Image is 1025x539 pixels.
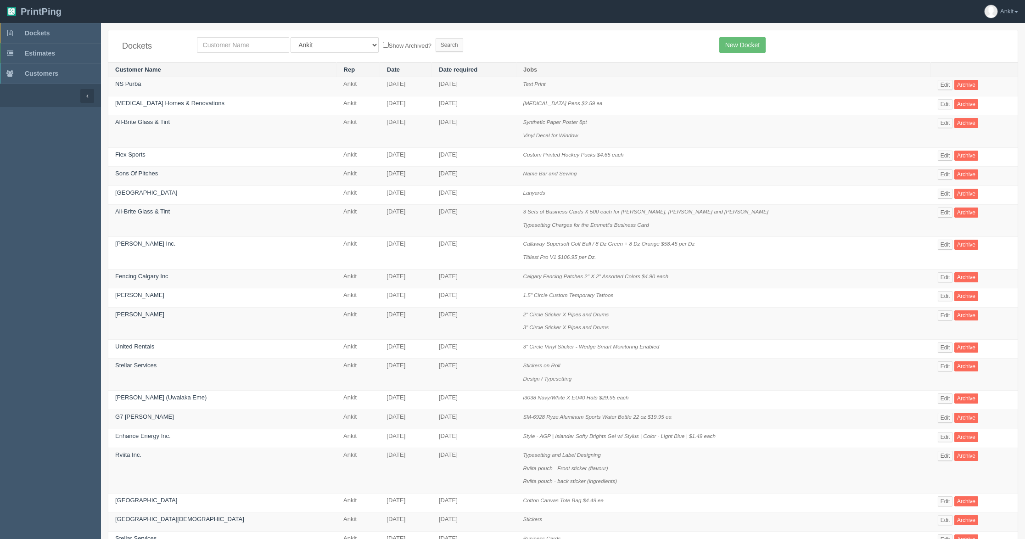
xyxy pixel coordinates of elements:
[954,310,978,320] a: Archive
[122,42,183,51] h4: Dockets
[115,80,141,87] a: NS Purba
[336,448,380,494] td: Ankit
[432,359,516,391] td: [DATE]
[344,66,355,73] a: Rep
[954,99,978,109] a: Archive
[523,119,587,125] i: Synthetic Paper Poster 8pt
[954,208,978,218] a: Archive
[523,241,695,247] i: Callaway Supersoft Golf Ball / 8 Dz Green + 8 Dz Orange $58.45 per Dz
[432,96,516,115] td: [DATE]
[523,465,608,471] i: Rviita pouch - Front sticker (flavour)
[954,432,978,442] a: Archive
[938,496,953,506] a: Edit
[115,100,224,107] a: [MEDICAL_DATA] Homes & Renovations
[432,493,516,512] td: [DATE]
[336,512,380,532] td: Ankit
[380,205,431,237] td: [DATE]
[115,273,168,280] a: Fencing Calgary Inc
[938,393,953,404] a: Edit
[25,29,50,37] span: Dockets
[938,189,953,199] a: Edit
[432,167,516,186] td: [DATE]
[383,40,431,51] label: Show Archived?
[380,448,431,494] td: [DATE]
[954,413,978,423] a: Archive
[380,96,431,115] td: [DATE]
[523,433,715,439] i: Style - AGP | Islander Softy Brights Gel w/ Stylus | Color - Light Blue | $1.49 each
[523,152,623,157] i: Custom Printed Hockey Pucks $4.65 each
[115,516,244,522] a: [GEOGRAPHIC_DATA][DEMOGRAPHIC_DATA]
[336,96,380,115] td: Ankit
[336,269,380,288] td: Ankit
[432,205,516,237] td: [DATE]
[938,451,953,461] a: Edit
[954,189,978,199] a: Archive
[336,147,380,167] td: Ankit
[954,393,978,404] a: Archive
[432,307,516,339] td: [DATE]
[115,118,170,125] a: All-Brite Glass & Tint
[523,81,545,87] i: Text Print
[432,185,516,205] td: [DATE]
[938,240,953,250] a: Edit
[380,185,431,205] td: [DATE]
[380,77,431,96] td: [DATE]
[938,272,953,282] a: Edit
[115,66,161,73] a: Customer Name
[25,50,55,57] span: Estimates
[954,515,978,525] a: Archive
[432,288,516,308] td: [DATE]
[336,237,380,269] td: Ankit
[336,307,380,339] td: Ankit
[115,343,154,350] a: United Rentals
[523,273,668,279] i: Calgary Fencing Patches 2" X 2" Assorted Colors $4.90 each
[938,432,953,442] a: Edit
[523,478,617,484] i: Rviita pouch - back sticker (ingredients)
[380,359,431,391] td: [DATE]
[439,66,477,73] a: Date required
[954,272,978,282] a: Archive
[523,497,604,503] i: Cotton Canvas Tote Bag $4.49 ea
[523,311,609,317] i: 2" Circle Sticker X Pipes and Drums
[436,38,463,52] input: Search
[115,432,171,439] a: Enhance Energy Inc.
[336,359,380,391] td: Ankit
[432,448,516,494] td: [DATE]
[336,115,380,147] td: Ankit
[523,292,613,298] i: 1.5" Circle Custom Temporary Tattoos
[380,115,431,147] td: [DATE]
[523,414,672,420] i: SM-6928 Ryze Aluminum Sports Water Bottle 22 oz $19.95 ea
[336,429,380,448] td: Ankit
[523,343,659,349] i: 3" Circle Vinyl Sticker - Wedge Smart Monitoring Enabled
[938,118,953,128] a: Edit
[954,451,978,461] a: Archive
[523,362,560,368] i: Stickers on Roll
[380,237,431,269] td: [DATE]
[380,512,431,532] td: [DATE]
[7,7,16,16] img: logo-3e63b451c926e2ac314895c53de4908e5d424f24456219fb08d385ab2e579770.png
[985,5,997,18] img: avatar_default-7531ab5dedf162e01f1e0bb0964e6a185e93c5c22dfe317fb01d7f8cd2b1632c.jpg
[432,115,516,147] td: [DATE]
[380,269,431,288] td: [DATE]
[432,77,516,96] td: [DATE]
[380,339,431,359] td: [DATE]
[523,222,649,228] i: Typesetting Charges for the Emmett's Business Card
[938,310,953,320] a: Edit
[516,62,930,77] th: Jobs
[954,496,978,506] a: Archive
[336,339,380,359] td: Ankit
[432,391,516,410] td: [DATE]
[432,339,516,359] td: [DATE]
[432,147,516,167] td: [DATE]
[115,170,158,177] a: Sons Of Pitches
[432,237,516,269] td: [DATE]
[954,80,978,90] a: Archive
[523,452,600,458] i: Typesetting and Label Designing
[432,410,516,429] td: [DATE]
[197,37,289,53] input: Customer Name
[115,151,146,158] a: Flex Sports
[938,151,953,161] a: Edit
[336,410,380,429] td: Ankit
[523,132,578,138] i: Vinyl Decal for Window
[523,170,577,176] i: Name Bar and Sewing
